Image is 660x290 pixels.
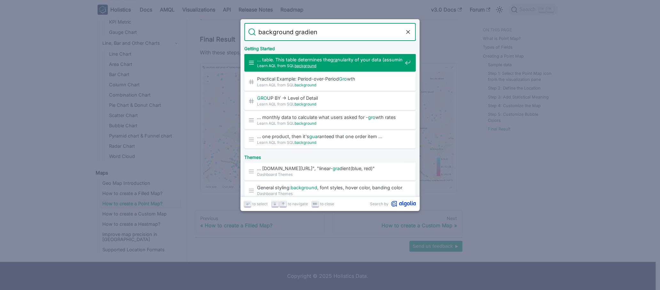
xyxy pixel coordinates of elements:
[243,150,417,162] div: Themes
[370,201,416,207] a: Search byAlgolia
[404,28,412,36] button: Clear the query
[309,134,318,139] mark: gua
[257,171,402,177] span: Dashboard Themes
[257,133,402,139] span: … one product, then it's ranteed that one order item …
[244,73,416,91] a: Practical Example: Period-over-PeriodGrowth​Learn AQL from SQLbackground
[257,139,402,145] span: Learn AQL from SQL
[330,57,337,62] mark: gra
[295,63,316,68] mark: background
[252,201,268,207] span: to select
[295,140,316,145] mark: background
[257,82,402,88] span: Learn AQL from SQL
[257,114,402,120] span: … monthly data to calculate what users asked for - wth rates
[244,162,416,180] a: … [DOMAIN_NAME][URL]", "linear-gradient(blue, red)"Dashboard Themes
[281,201,286,206] svg: Arrow up
[244,130,416,148] a: … one product, then it'sguaranteed that one order item …Learn AQL from SQLbackground
[320,201,334,207] span: to close
[244,54,416,72] a: … table. This table determines thegranularity of your data (assuming …Learn AQL from SQLbackground
[257,101,402,107] span: Learn AQL from SQL
[257,76,402,82] span: Practical Example: Period-over-Period wth​
[339,76,347,82] mark: Gro
[333,166,340,171] mark: gra
[291,185,317,190] mark: background
[295,102,316,106] mark: background
[370,201,389,207] span: Search by
[257,95,402,101] span: UP BY -> Level of Detail​
[257,184,402,191] span: General styling: , font styles, hover color, banding color, border …
[295,82,316,87] mark: background
[257,95,267,101] mark: GRO
[257,120,402,126] span: Learn AQL from SQL
[295,121,316,126] mark: background
[257,63,402,69] span: Learn AQL from SQL
[245,201,250,206] svg: Enter key
[368,114,375,120] mark: gro
[257,165,402,171] span: … [DOMAIN_NAME][URL]", "linear- dient(blue, red)"
[244,182,416,200] a: General styling:background, font styles, hover color, banding color, border …Dashboard Themes
[256,23,404,41] input: Search docs
[391,201,416,207] svg: Algolia
[288,201,308,207] span: to navigate
[244,92,416,110] a: GROUP BY -> Level of Detail​Learn AQL from SQLbackground
[244,111,416,129] a: … monthly data to calculate what users asked for -growth ratesLearn AQL from SQLbackground
[313,201,318,206] svg: Escape key
[243,41,417,54] div: Getting Started
[257,57,402,63] span: … table. This table determines the nularity of your data (assuming …
[272,201,277,206] svg: Arrow down
[257,191,402,197] span: Dashboard Themes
